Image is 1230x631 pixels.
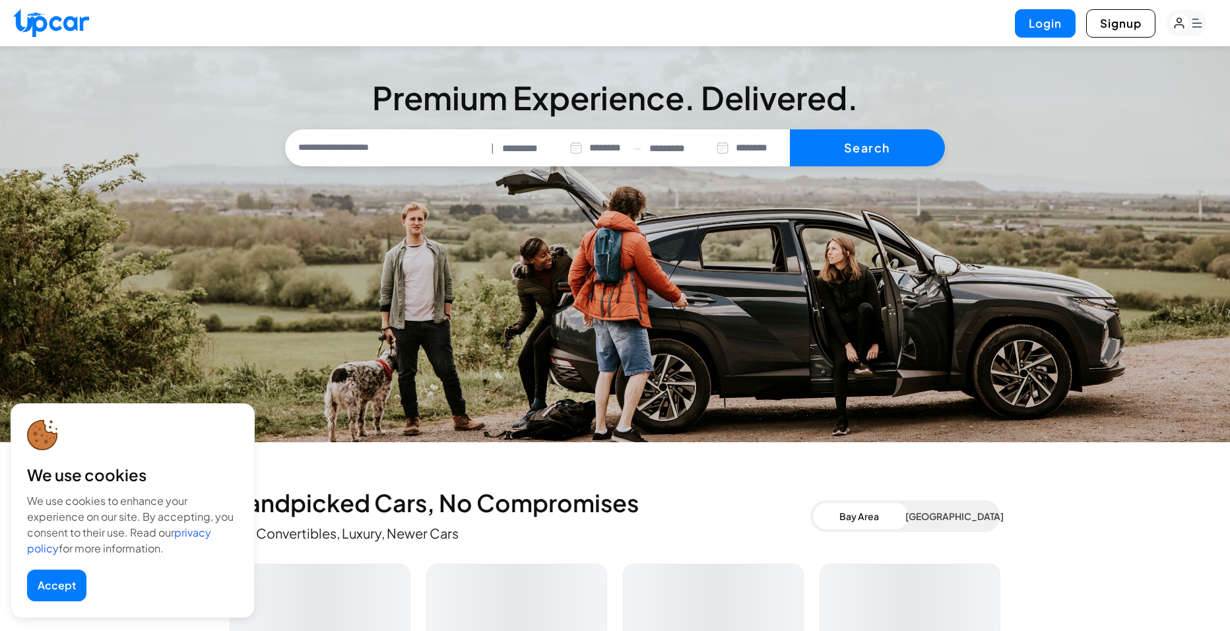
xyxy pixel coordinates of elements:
[1015,9,1076,38] button: Login
[27,420,58,451] img: cookie-icon.svg
[230,524,810,543] p: Evs, Convertibles, Luxury, Newer Cars
[230,490,810,516] h2: Handpicked Cars, No Compromises
[13,9,89,37] img: Upcar Logo
[285,82,945,114] h3: Premium Experience. Delivered.
[813,503,905,529] button: Bay Area
[491,141,494,156] span: |
[790,129,945,166] button: Search
[905,503,998,529] button: [GEOGRAPHIC_DATA]
[27,570,86,601] button: Accept
[633,141,641,156] span: —
[27,493,238,556] div: We use cookies to enhance your experience on our site. By accepting, you consent to their use. Re...
[27,464,238,485] div: We use cookies
[1086,9,1155,38] button: Signup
